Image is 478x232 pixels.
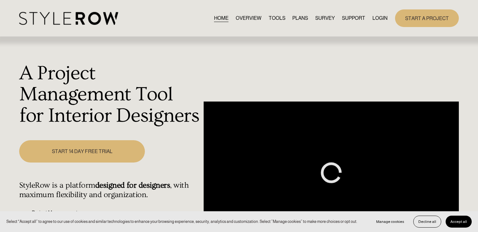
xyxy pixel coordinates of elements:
[19,140,145,163] a: START 14 DAY FREE TRIAL
[395,9,459,27] a: START A PROJECT
[292,14,308,22] a: PLANS
[6,218,357,224] p: Select “Accept all” to agree to our use of cookies and similar technologies to enhance your brows...
[269,14,285,22] a: TOOLS
[342,14,365,22] a: folder dropdown
[342,14,365,22] span: SUPPORT
[19,181,201,200] h4: StyleRow is a platform , with maximum flexibility and organization.
[19,63,201,127] h1: A Project Management Tool for Interior Designers
[214,14,228,22] a: HOME
[236,14,261,22] a: OVERVIEW
[372,14,387,22] a: LOGIN
[446,216,472,228] button: Accept all
[32,209,201,217] p: Project Management
[413,216,441,228] button: Decline all
[418,219,436,224] span: Decline all
[95,181,170,190] strong: designed for designers
[19,12,118,25] img: StyleRow
[376,219,404,224] span: Manage cookies
[315,14,335,22] a: SURVEY
[371,216,409,228] button: Manage cookies
[450,219,467,224] span: Accept all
